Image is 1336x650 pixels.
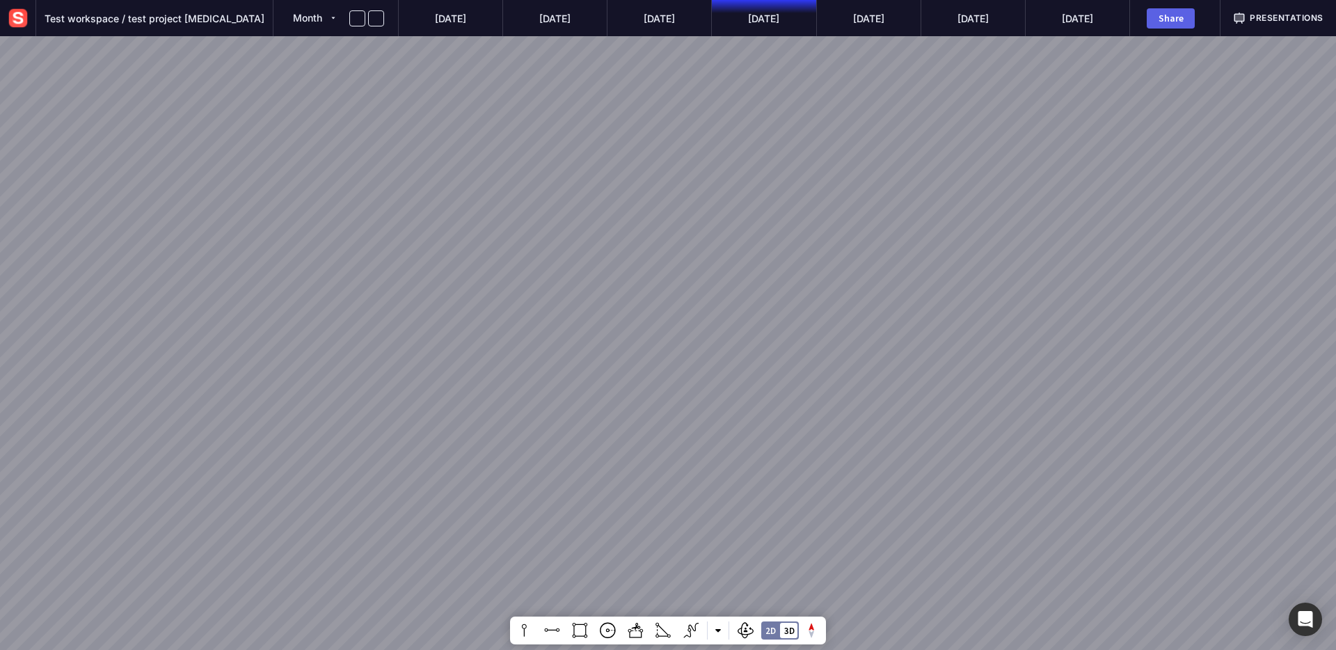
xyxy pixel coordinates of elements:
div: 2D [765,626,776,635]
span: Test workspace / test project [MEDICAL_DATA] [45,11,264,26]
img: presentation.svg [1233,12,1246,24]
span: Presentations [1250,12,1323,24]
div: 3D [784,626,795,635]
div: Open Intercom Messenger [1289,603,1322,636]
img: sensat [6,6,31,31]
span: Month [293,12,322,24]
div: Share [1153,13,1188,23]
button: Share [1147,8,1195,29]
